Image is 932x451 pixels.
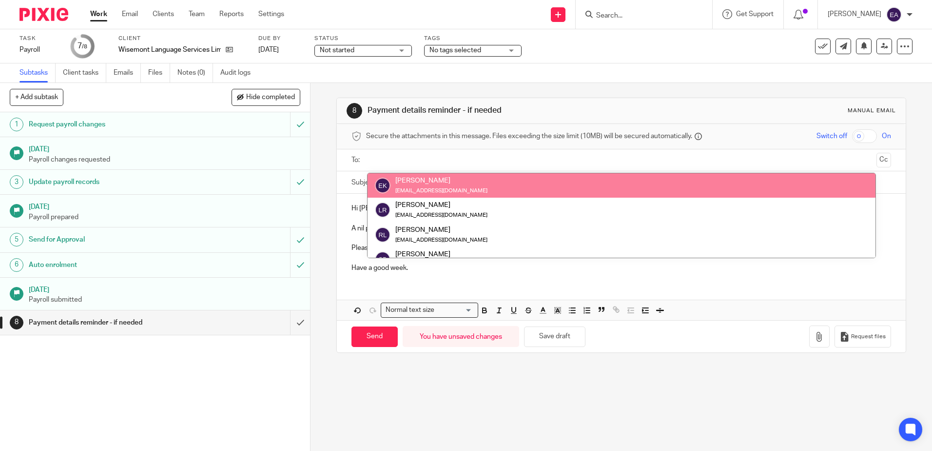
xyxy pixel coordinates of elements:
[395,200,487,210] div: [PERSON_NAME]
[10,118,23,131] div: 1
[10,316,23,329] div: 8
[351,327,398,348] input: Send
[29,283,301,295] h1: [DATE]
[19,8,68,21] img: Pixie
[351,204,891,213] p: Hi [PERSON_NAME],
[29,212,301,222] p: Payroll prepared
[29,117,196,132] h1: Request payroll changes
[258,9,284,19] a: Settings
[368,105,642,116] h1: Payment details reminder - if needed
[848,107,896,115] div: Manual email
[375,202,390,218] img: svg%3E
[347,103,362,119] div: 8
[351,263,891,273] p: Have a good week.
[29,315,196,330] h1: Payment details reminder - if needed
[29,258,196,272] h1: Auto enrolment
[395,176,487,185] div: [PERSON_NAME]
[437,305,472,315] input: Search for option
[29,200,301,212] h1: [DATE]
[351,224,891,233] p: A nil payroll has now been processed for [DATE]
[153,9,174,19] a: Clients
[395,212,487,218] small: [EMAIL_ADDRESS][DOMAIN_NAME]
[220,63,258,82] a: Audit logs
[19,35,58,42] label: Task
[375,251,390,267] img: svg%3E
[882,131,891,141] span: On
[10,89,63,105] button: + Add subtask
[78,41,87,52] div: 7
[395,225,487,234] div: [PERSON_NAME]
[148,63,170,82] a: Files
[351,243,891,253] p: Please let me know if you have any queries.
[351,155,362,165] label: To:
[320,47,354,54] span: Not started
[177,63,213,82] a: Notes (0)
[876,153,891,167] button: Cc
[395,188,487,193] small: [EMAIL_ADDRESS][DOMAIN_NAME]
[118,35,246,42] label: Client
[366,131,692,141] span: Secure the attachments in this message. Files exceeding the size limit (10MB) will be secured aut...
[219,9,244,19] a: Reports
[258,46,279,53] span: [DATE]
[29,232,196,247] h1: Send for Approval
[429,47,481,54] span: No tags selected
[114,63,141,82] a: Emails
[886,7,902,22] img: svg%3E
[29,155,301,164] p: Payroll changes requested
[246,94,295,102] span: Hide completed
[395,237,487,243] small: [EMAIL_ADDRESS][DOMAIN_NAME]
[29,295,301,305] p: Payroll submitted
[63,63,106,82] a: Client tasks
[118,45,221,55] p: Wisemont Language Services Limited
[10,175,23,189] div: 3
[851,333,886,341] span: Request files
[10,233,23,246] div: 5
[395,249,531,259] div: [PERSON_NAME]
[29,175,196,189] h1: Update payroll records
[383,305,436,315] span: Normal text size
[375,227,390,243] img: svg%3E
[351,178,377,187] label: Subject:
[19,63,56,82] a: Subtasks
[828,9,881,19] p: [PERSON_NAME]
[595,12,683,20] input: Search
[29,142,301,154] h1: [DATE]
[122,9,138,19] a: Email
[82,44,87,49] small: /8
[835,326,891,348] button: Request files
[424,35,522,42] label: Tags
[189,9,205,19] a: Team
[736,11,774,18] span: Get Support
[10,258,23,272] div: 6
[232,89,300,105] button: Hide completed
[816,131,847,141] span: Switch off
[381,303,478,318] div: Search for option
[90,9,107,19] a: Work
[19,45,58,55] div: Payroll
[403,326,519,347] div: You have unsaved changes
[258,35,302,42] label: Due by
[314,35,412,42] label: Status
[524,327,585,348] button: Save draft
[375,178,390,193] img: svg%3E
